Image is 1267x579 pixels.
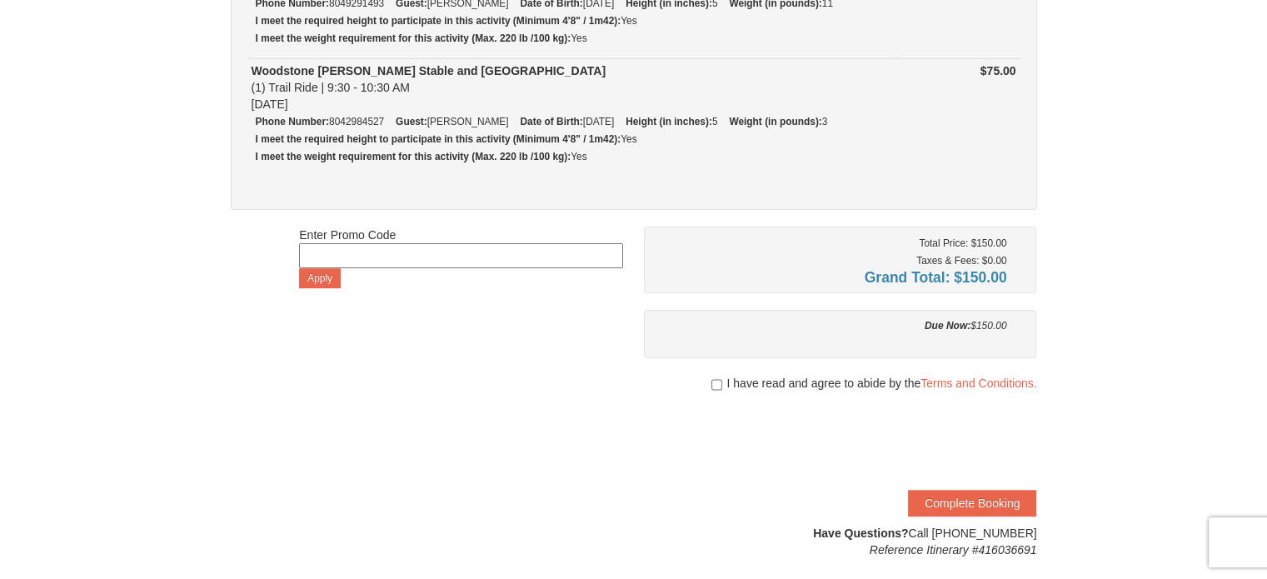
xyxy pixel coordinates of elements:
div: $150.00 [656,317,1007,334]
strong: Guest: [396,116,427,127]
small: Yes [256,151,587,162]
h4: Grand Total: $150.00 [656,269,1007,286]
button: Apply [299,268,341,288]
small: 3 [729,116,827,127]
strong: I meet the required height to participate in this activity (Minimum 4'8" / 1m42): [256,133,621,145]
strong: Have Questions? [813,527,908,540]
strong: I meet the required height to participate in this activity (Minimum 4'8" / 1m42): [256,15,621,27]
strong: Woodstone [PERSON_NAME] Stable and [GEOGRAPHIC_DATA] [252,64,606,77]
strong: I meet the weight requirement for this activity (Max. 220 lb /100 kg): [256,32,571,44]
small: 5 [626,116,717,127]
small: Yes [256,15,637,27]
span: I have read and agree to abide by the [726,375,1036,392]
strong: Weight (in pounds): [729,116,821,127]
button: Complete Booking [908,490,1036,517]
em: Reference Itinerary #416036691 [870,543,1037,557]
strong: $75.00 [980,64,1016,77]
small: Taxes & Fees: $0.00 [916,255,1006,267]
a: Terms and Conditions. [920,377,1036,390]
iframe: reCAPTCHA [783,408,1036,473]
small: 8042984527 [256,116,385,127]
small: Yes [256,133,637,145]
strong: I meet the weight requirement for this activity (Max. 220 lb /100 kg): [256,151,571,162]
div: Enter Promo Code [299,227,623,288]
strong: Height (in inches): [626,116,712,127]
small: Yes [256,32,587,44]
small: [DATE] [520,116,614,127]
div: (1) Trail Ride | 9:30 - 10:30 AM [DATE] [252,62,891,112]
strong: Due Now: [925,320,970,332]
strong: Date of Birth: [520,116,582,127]
small: [PERSON_NAME] [396,116,508,127]
small: Total Price: $150.00 [919,237,1006,249]
div: Call [PHONE_NUMBER] [644,525,1037,558]
strong: Phone Number: [256,116,330,127]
